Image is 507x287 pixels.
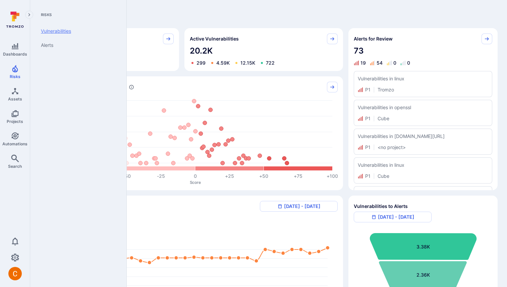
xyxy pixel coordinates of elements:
[354,212,432,222] button: [DATE] - [DATE]
[36,38,118,52] a: Alerts
[40,76,343,190] div: Unresolved vulnerabilities by score
[373,144,375,150] span: |
[358,161,488,168] div: Vulnerabilities in linux
[225,173,234,179] text: +25
[36,24,118,38] a: Vulnerabilities
[365,144,406,151] div: P1 <no project>
[7,119,23,124] span: Projects
[360,60,366,66] div: 19
[10,74,20,79] span: Risks
[358,104,488,111] div: Vulnerabilities in openssl
[3,52,27,57] span: Dashboards
[123,173,131,179] text: -50
[373,116,375,121] span: |
[358,75,488,93] a: Vulnerabilities in linuxP1|Tromzo
[8,267,22,280] img: ACg8ocJuq_DPPTkXyD9OlTnVLvDrpObecjcADscmEHLMiTyEnTELew=s96-c
[358,133,488,151] a: Vulnerabilities in [DOMAIN_NAME][URL]P1|<no project>
[25,11,33,19] button: Expand navigation menu
[358,104,488,122] a: Vulnerabilities in opensslP1|Cube
[240,60,255,66] div: 12.15K
[416,271,430,278] div: 2.36K
[348,28,498,190] div: Alerts for review
[354,35,393,42] span: Alerts for Review
[8,267,22,280] div: Camilo Rivera
[260,201,338,212] button: [DATE] - [DATE]
[45,212,338,225] h2: 338
[36,12,118,17] span: Risks
[407,60,410,66] div: 0
[358,75,488,82] div: Vulnerabilities in linux
[8,164,22,169] span: Search
[216,60,230,66] div: 4.59K
[196,60,206,66] div: 299
[184,28,343,71] div: Active vulnerabilities
[358,161,488,180] a: Vulnerabilities in linuxP1|Cube
[365,115,389,122] div: P1 Cube
[266,60,275,66] div: 722
[190,44,338,58] h2: 20.2K
[377,60,383,66] div: 54
[157,173,165,179] text: -25
[194,173,197,179] text: 0
[260,173,269,179] text: +50
[129,84,134,91] div: Number of vulnerabilities in status ‘Open’ ‘Triaged’ and ‘In process’ grouped by score
[373,87,375,92] span: |
[416,243,430,250] div: 3.38K
[190,35,239,42] span: Active Vulnerabilities
[365,172,389,180] div: P1 Cube
[27,12,32,18] i: Expand navigation menu
[327,173,338,179] text: +100
[8,96,22,101] span: Assets
[393,60,396,66] div: 0
[373,173,375,179] span: |
[354,44,492,58] h2: 73
[365,86,394,93] div: P1 Tromzo
[2,141,27,146] span: Automations
[354,203,408,210] span: Vulnerabilities to Alerts
[190,180,201,185] text: Score
[358,133,488,140] div: Vulnerabilities in [DOMAIN_NAME][URL]
[294,173,302,179] text: +75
